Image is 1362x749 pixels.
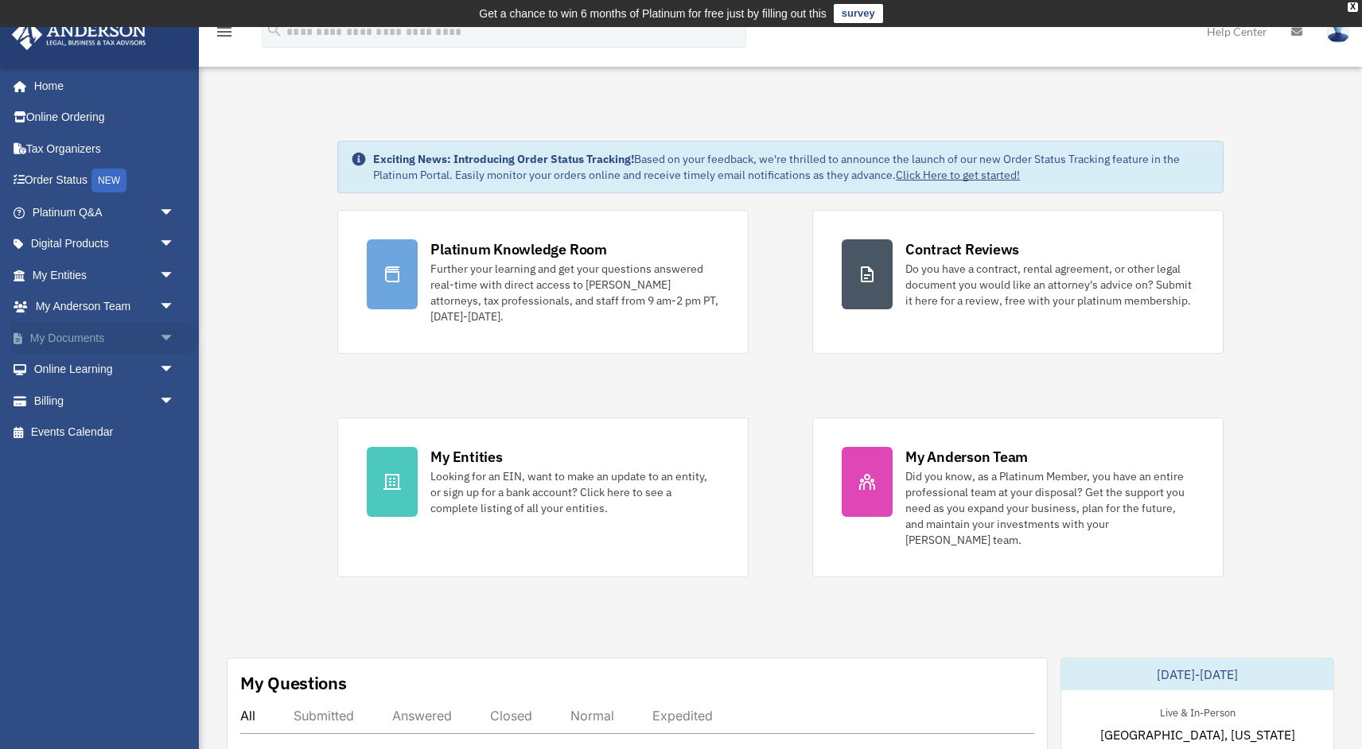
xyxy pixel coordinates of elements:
[240,671,347,695] div: My Questions
[11,385,199,417] a: Billingarrow_drop_down
[430,261,719,324] div: Further your learning and get your questions answered real-time with direct access to [PERSON_NAM...
[373,151,1210,183] div: Based on your feedback, we're thrilled to announce the launch of our new Order Status Tracking fe...
[570,708,614,724] div: Normal
[11,196,199,228] a: Platinum Q&Aarrow_drop_down
[812,417,1224,577] a: My Anderson Team Did you know, as a Platinum Member, you have an entire professional team at your...
[1326,20,1350,43] img: User Pic
[430,239,607,259] div: Platinum Knowledge Room
[905,261,1194,309] div: Do you have a contract, rental agreement, or other legal document you would like an attorney's ad...
[1147,703,1248,720] div: Live & In-Person
[905,239,1019,259] div: Contract Reviews
[11,102,199,134] a: Online Ordering
[11,291,199,323] a: My Anderson Teamarrow_drop_down
[373,152,634,166] strong: Exciting News: Introducing Order Status Tracking!
[11,354,199,386] a: Online Learningarrow_drop_down
[337,417,749,577] a: My Entities Looking for an EIN, want to make an update to an entity, or sign up for a bank accoun...
[834,4,883,23] a: survey
[11,70,191,102] a: Home
[812,210,1224,354] a: Contract Reviews Do you have a contract, rental agreement, or other legal document you would like...
[159,322,191,355] span: arrow_drop_down
[7,19,151,50] img: Anderson Advisors Platinum Portal
[1348,2,1358,12] div: close
[159,228,191,261] span: arrow_drop_down
[479,4,827,23] div: Get a chance to win 6 months of Platinum for free just by filling out this
[392,708,452,724] div: Answered
[905,468,1194,548] div: Did you know, as a Platinum Member, you have an entire professional team at your disposal? Get th...
[905,447,1028,467] div: My Anderson Team
[215,22,234,41] i: menu
[430,447,502,467] div: My Entities
[266,21,283,39] i: search
[159,354,191,386] span: arrow_drop_down
[11,322,199,354] a: My Documentsarrow_drop_down
[896,168,1020,182] a: Click Here to get started!
[11,133,199,165] a: Tax Organizers
[1061,658,1333,690] div: [DATE]-[DATE]
[337,210,749,354] a: Platinum Knowledge Room Further your learning and get your questions answered real-time with dire...
[91,169,126,192] div: NEW
[11,165,199,197] a: Order StatusNEW
[159,259,191,292] span: arrow_drop_down
[430,468,719,516] div: Looking for an EIN, want to make an update to an entity, or sign up for a bank account? Click her...
[11,228,199,260] a: Digital Productsarrow_drop_down
[1100,725,1295,744] span: [GEOGRAPHIC_DATA], [US_STATE]
[159,291,191,324] span: arrow_drop_down
[490,708,532,724] div: Closed
[159,196,191,229] span: arrow_drop_down
[11,259,199,291] a: My Entitiesarrow_drop_down
[11,417,199,448] a: Events Calendar
[240,708,255,724] div: All
[652,708,713,724] div: Expedited
[294,708,354,724] div: Submitted
[159,385,191,417] span: arrow_drop_down
[215,28,234,41] a: menu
